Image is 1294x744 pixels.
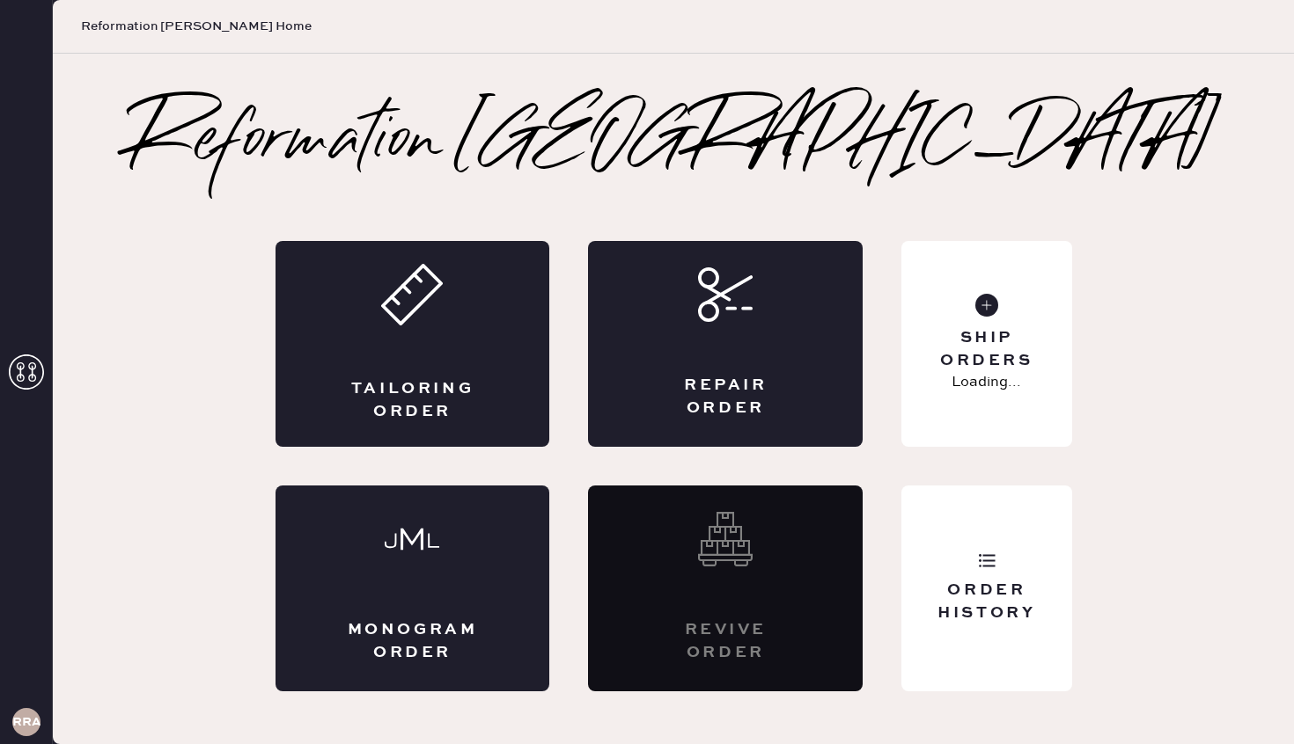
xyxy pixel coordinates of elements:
[346,619,480,663] div: Monogram Order
[952,372,1021,393] p: Loading...
[81,18,312,35] span: Reformation [PERSON_NAME] Home
[658,375,792,419] div: Repair Order
[658,619,792,663] div: Revive order
[346,378,480,422] div: Tailoring Order
[915,580,1057,624] div: Order History
[588,485,863,691] div: Interested? Contact us at care@hemster.co
[12,716,40,728] h3: RRA
[129,107,1218,178] h2: Reformation [GEOGRAPHIC_DATA]
[915,327,1057,371] div: Ship Orders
